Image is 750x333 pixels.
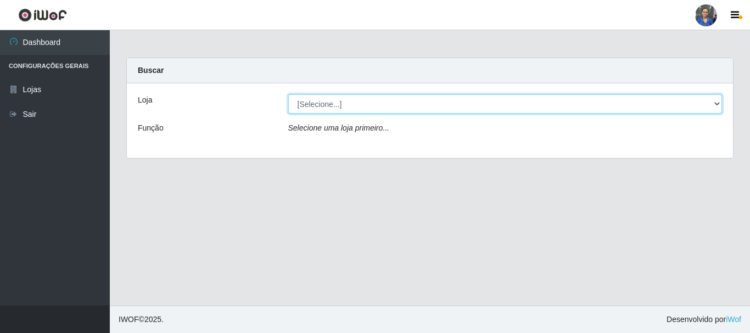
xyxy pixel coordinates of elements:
[288,123,389,132] i: Selecione uma loja primeiro...
[138,66,164,75] strong: Buscar
[119,314,164,325] span: © 2025 .
[726,315,741,324] a: iWof
[18,8,67,22] img: CoreUI Logo
[138,122,164,134] label: Função
[138,94,152,106] label: Loja
[119,315,139,324] span: IWOF
[667,314,741,325] span: Desenvolvido por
